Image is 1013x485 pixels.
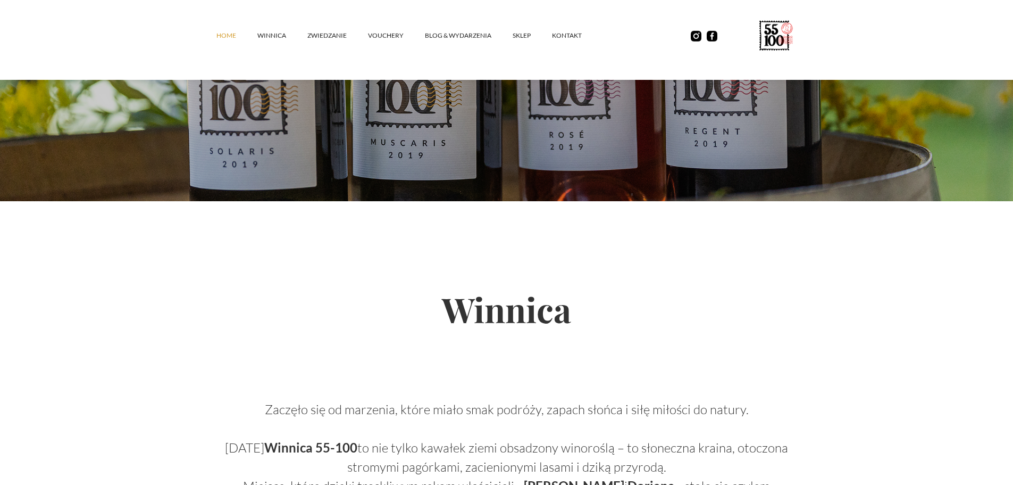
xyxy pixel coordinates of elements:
a: Home [216,20,257,52]
a: SKLEP [513,20,552,52]
a: Blog & Wydarzenia [425,20,513,52]
strong: Winnica 55-100 [264,440,357,455]
a: vouchery [368,20,425,52]
a: ZWIEDZANIE [307,20,368,52]
a: kontakt [552,20,603,52]
a: winnica [257,20,307,52]
h2: Winnica [216,254,797,364]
